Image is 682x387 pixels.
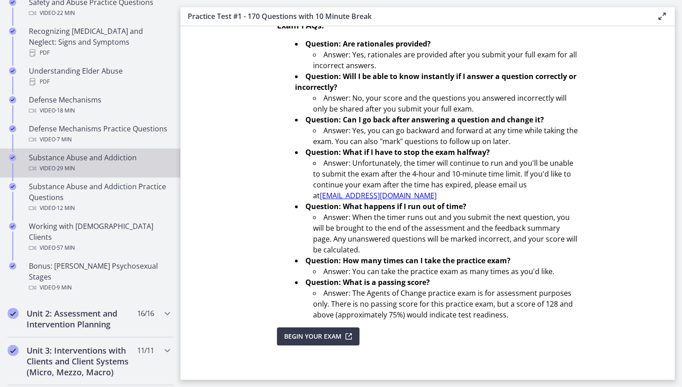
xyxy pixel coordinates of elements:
i: Completed [8,308,18,319]
span: · 57 min [55,242,75,253]
div: Working with [DEMOGRAPHIC_DATA] Clients [29,221,170,253]
strong: Question: How many times can I take the practice exam? [305,256,511,266]
li: Answer: Unfortunately, the timer will continue to run and you'll be unable to submit the exam aft... [313,158,578,201]
div: Substance Abuse and Addiction [29,152,170,174]
div: Defense Mechanisms Practice Questions [29,123,170,145]
div: PDF [29,76,170,87]
li: Answer: You can take the practice exam as many times as you'd like. [313,266,578,277]
span: · 12 min [55,203,75,214]
div: PDF [29,47,170,58]
strong: Question: Are rationales provided? [305,39,431,49]
li: Answer: Yes, rationales are provided after you submit your full exam for all incorrect answers. [313,49,578,71]
li: Answer: The Agents of Change practice exam is for assessment purposes only. There is no passing s... [313,288,578,320]
div: Video [29,242,170,253]
a: [EMAIL_ADDRESS][DOMAIN_NAME] [320,191,437,200]
strong: Question: Will I be able to know instantly if I answer a question correctly or incorrectly? [295,71,576,92]
strong: Question: What happens if I run out of time? [305,201,466,211]
span: 16 / 16 [137,308,154,319]
span: 11 / 11 [137,345,154,356]
h3: Practice Test #1 - 170 Questions with 10 Minute Break [188,11,642,22]
div: Video [29,105,170,116]
div: Recognizing [MEDICAL_DATA] and Neglect: Signs and Symptoms [29,26,170,58]
strong: Question: What is a passing score? [305,277,430,287]
div: Video [29,8,170,19]
div: Bonus: [PERSON_NAME] Psychosexual Stages [29,261,170,293]
h2: Unit 2: Assessment and Intervention Planning [27,308,137,330]
i: Completed [9,96,16,103]
div: Defense Mechanisms [29,94,170,116]
span: · 9 min [55,282,72,293]
strong: Question: What if I have to stop the exam halfway? [305,147,490,157]
li: Answer: When the timer runs out and you submit the next question, you will be brought to the end ... [313,212,578,255]
div: Video [29,203,170,214]
i: Completed [9,67,16,75]
i: Completed [8,345,18,356]
div: Substance Abuse and Addiction Practice Questions [29,181,170,214]
li: Answer: Yes, you can go backward and forward at any time while taking the exam. You can also "mar... [313,125,578,147]
i: Completed [9,262,16,270]
i: Completed [9,223,16,230]
strong: Question: Can I go back after answering a question and change it? [305,115,544,125]
h2: Unit 3: Interventions with Clients and Client Systems (Micro, Mezzo, Macro) [27,345,137,378]
div: Video [29,282,170,293]
span: · 7 min [55,134,72,145]
span: Begin Your Exam [284,331,341,342]
i: Completed [9,125,16,132]
div: Video [29,163,170,174]
i: Completed [9,154,16,161]
i: Completed [9,28,16,35]
li: Answer: No, your score and the questions you answered incorrectly will only be shared after you s... [313,93,578,114]
div: Video [29,134,170,145]
span: · 18 min [55,105,75,116]
button: Begin Your Exam [277,327,359,345]
i: Completed [9,183,16,190]
span: · 22 min [55,8,75,19]
div: Understanding Elder Abuse [29,65,170,87]
span: · 29 min [55,163,75,174]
